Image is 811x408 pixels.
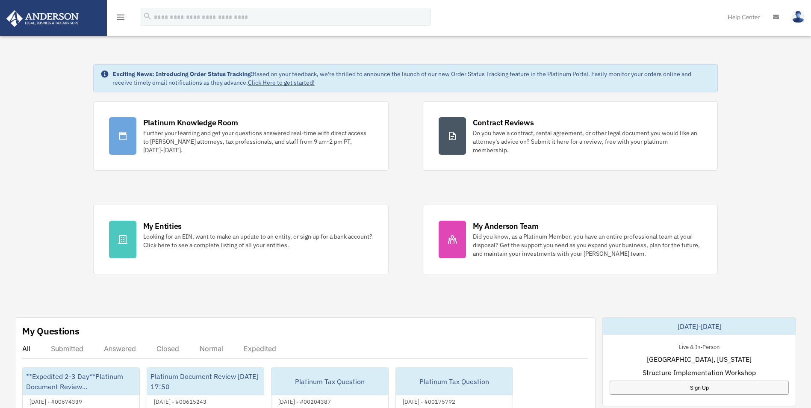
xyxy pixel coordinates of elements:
div: [DATE] - #00175792 [396,396,462,405]
div: Normal [200,344,223,353]
div: Answered [104,344,136,353]
div: Do you have a contract, rental agreement, or other legal document you would like an attorney's ad... [473,129,702,154]
div: [DATE] - #00615243 [147,396,213,405]
div: [DATE]-[DATE] [603,318,796,335]
div: Did you know, as a Platinum Member, you have an entire professional team at your disposal? Get th... [473,232,702,258]
a: Platinum Knowledge Room Further your learning and get your questions answered real-time with dire... [93,101,389,171]
div: My Entities [143,221,182,231]
div: Further your learning and get your questions answered real-time with direct access to [PERSON_NAM... [143,129,373,154]
div: [DATE] - #00204387 [271,396,338,405]
a: My Anderson Team Did you know, as a Platinum Member, you have an entire professional team at your... [423,205,718,274]
a: Sign Up [610,381,789,395]
a: Click Here to get started! [248,79,315,86]
div: Based on your feedback, we're thrilled to announce the launch of our new Order Status Tracking fe... [112,70,711,87]
div: Submitted [51,344,83,353]
a: My Entities Looking for an EIN, want to make an update to an entity, or sign up for a bank accoun... [93,205,389,274]
div: All [22,344,30,353]
i: search [143,12,152,21]
a: Contract Reviews Do you have a contract, rental agreement, or other legal document you would like... [423,101,718,171]
a: menu [115,15,126,22]
div: Platinum Document Review [DATE] 17:50 [147,368,264,395]
div: Platinum Tax Question [271,368,388,395]
strong: Exciting News: Introducing Order Status Tracking! [112,70,253,78]
i: menu [115,12,126,22]
div: Looking for an EIN, want to make an update to an entity, or sign up for a bank account? Click her... [143,232,373,249]
div: Closed [156,344,179,353]
img: User Pic [792,11,805,23]
span: Structure Implementation Workshop [643,367,756,378]
div: Platinum Knowledge Room [143,117,238,128]
div: Expedited [244,344,276,353]
div: Contract Reviews [473,117,534,128]
div: **Expedited 2-3 Day**Platinum Document Review... [23,368,139,395]
span: [GEOGRAPHIC_DATA], [US_STATE] [647,354,752,364]
div: [DATE] - #00674339 [23,396,89,405]
div: My Questions [22,325,80,337]
img: Anderson Advisors Platinum Portal [4,10,81,27]
div: Platinum Tax Question [396,368,513,395]
div: Live & In-Person [672,342,726,351]
div: My Anderson Team [473,221,539,231]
